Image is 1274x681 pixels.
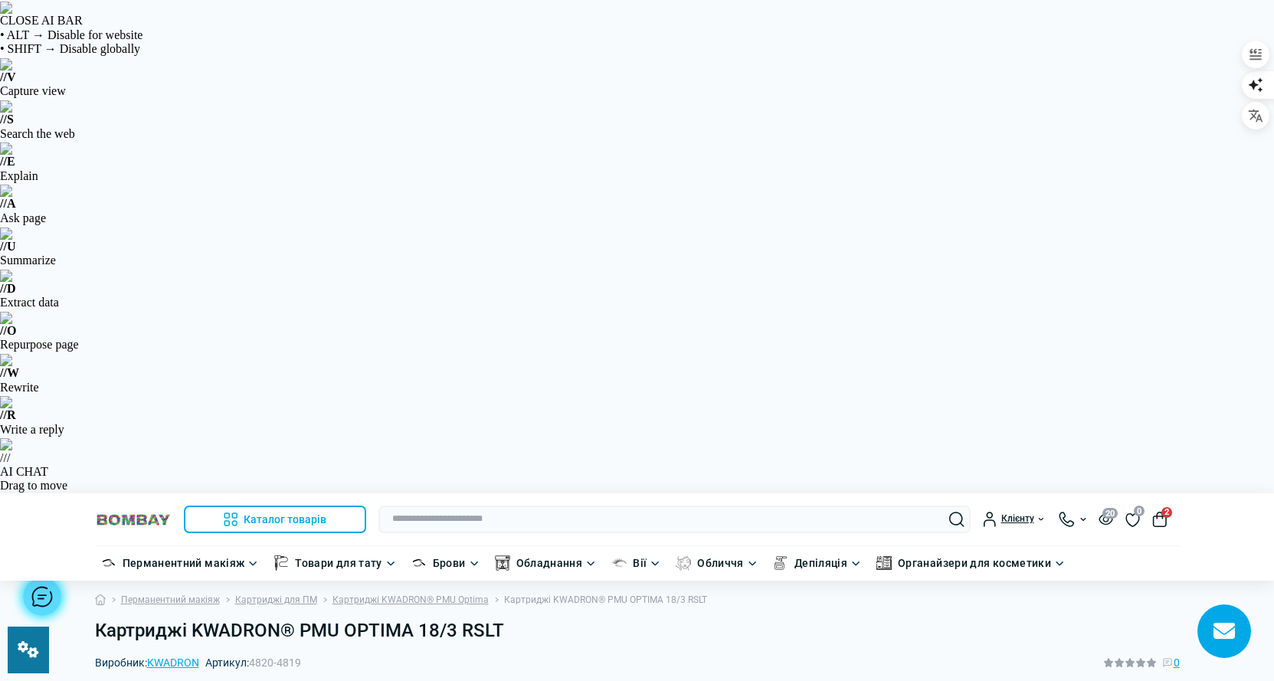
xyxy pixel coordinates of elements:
h1: Картриджі KWADRON® PMU OPTIMA 18/3 RSLT [95,620,1180,642]
a: KWADRON [147,656,199,669]
img: Брови [411,555,427,571]
button: Search [949,512,965,527]
button: Каталог товарів [184,506,366,533]
span: 0 [1134,506,1145,516]
button: 20 [1099,512,1113,525]
a: Вії [633,555,647,571]
nav: breadcrumb [95,581,1180,620]
a: Картриджі KWADRON® PMU Optima [332,593,489,607]
img: Обладнання [495,555,510,571]
a: Перманентний макіяж [121,593,220,607]
span: 4820-4819 [249,656,301,669]
a: 0 [1125,510,1140,527]
button: 2 [1152,512,1168,527]
img: Обличчя [676,555,691,571]
a: Депіляція [794,555,847,571]
img: BOMBAY [95,512,172,527]
a: Обладнання [516,555,583,571]
li: Картриджі KWADRON® PMU OPTIMA 18/3 RSLT [489,593,707,607]
img: Товари для тату [273,555,289,571]
span: 0 [1174,654,1180,671]
img: Вії [611,555,627,571]
img: Депіляція [773,555,788,571]
span: 20 [1102,508,1118,519]
span: 2 [1161,507,1172,518]
a: Товари для тату [295,555,382,571]
a: Перманентний макіяж [123,555,245,571]
a: Картриджі для ПМ [235,593,317,607]
a: Обличчя [697,555,744,571]
img: Органайзери для косметики [876,555,892,571]
a: Органайзери для косметики [898,555,1051,571]
a: Брови [433,555,466,571]
img: Перманентний макіяж [101,555,116,571]
span: Виробник: [95,657,199,668]
span: Артикул: [205,657,301,668]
